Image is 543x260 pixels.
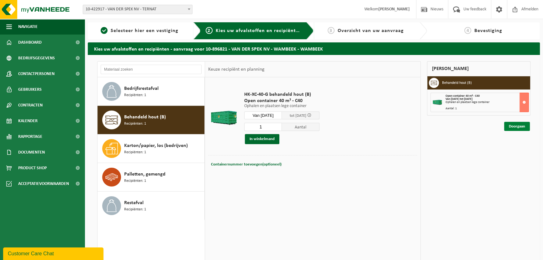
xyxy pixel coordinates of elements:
[98,134,205,163] button: Karton/papier, los (bedrijven) Recipiënten: 1
[445,94,480,98] span: Open container 40 m³ - C40
[445,107,529,110] div: Aantal: 1
[290,114,306,118] span: tot [DATE]
[244,91,319,98] span: HK-XC-40-G behandeld hout (B)
[124,121,146,127] span: Recipiënten: 1
[244,98,319,104] span: Open container 40 m³ - C40
[18,50,55,66] span: Bedrijfsgegevens
[282,123,319,131] span: Aantal
[427,61,531,76] div: [PERSON_NAME]
[98,163,205,192] button: Palletten, gemengd Recipiënten: 1
[124,171,166,178] span: Palletten, gemengd
[216,28,302,33] span: Kies uw afvalstoffen en recipiënten
[18,66,55,82] span: Contactpersonen
[244,104,319,108] p: Ophalen en plaatsen lege container
[124,85,159,92] span: Bedrijfsrestafval
[101,27,108,34] span: 1
[328,27,335,34] span: 3
[474,28,502,33] span: Bevestiging
[124,199,144,207] span: Restafval
[88,42,540,55] h2: Kies uw afvalstoffen en recipiënten - aanvraag voor 10-896821 - VAN DER SPEK NV - WAMBEEK - WAMBEEK
[18,129,42,144] span: Rapportage
[111,28,178,33] span: Selecteer hier een vestiging
[244,111,282,119] input: Selecteer datum
[91,27,188,35] a: 1Selecteer hier een vestiging
[504,122,530,131] a: Doorgaan
[18,160,47,176] span: Product Shop
[378,7,410,12] strong: [PERSON_NAME]
[124,142,188,149] span: Karton/papier, los (bedrijven)
[18,97,43,113] span: Contracten
[124,149,146,155] span: Recipiënten: 1
[18,144,45,160] span: Documenten
[18,35,42,50] span: Dashboard
[18,113,38,129] span: Kalender
[83,5,192,14] span: 10-422917 - VAN DER SPEK NV - TERNAT
[18,19,38,35] span: Navigatie
[101,65,202,74] input: Materiaal zoeken
[98,106,205,134] button: Behandeld hout (B) Recipiënten: 1
[211,162,282,166] span: Containernummer toevoegen(optioneel)
[18,82,42,97] span: Gebruikers
[245,134,279,144] button: In winkelmand
[205,62,268,77] div: Keuze recipiënt en planning
[98,192,205,220] button: Restafval Recipiënten: 1
[3,246,105,260] iframe: chat widget
[445,101,529,104] div: Ophalen en plaatsen lege container
[18,176,69,192] span: Acceptatievoorwaarden
[98,77,205,106] button: Bedrijfsrestafval Recipiënten: 1
[445,97,472,101] strong: Van [DATE] tot [DATE]
[124,207,146,213] span: Recipiënten: 1
[464,27,471,34] span: 4
[206,27,213,34] span: 2
[83,5,192,14] span: 10-422917 - VAN DER SPEK NV - TERNAT
[124,178,146,184] span: Recipiënten: 1
[124,113,166,121] span: Behandeld hout (B)
[210,160,282,169] button: Containernummer toevoegen(optioneel)
[338,28,404,33] span: Overzicht van uw aanvraag
[124,92,146,98] span: Recipiënten: 1
[442,78,472,88] h3: Behandeld hout (B)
